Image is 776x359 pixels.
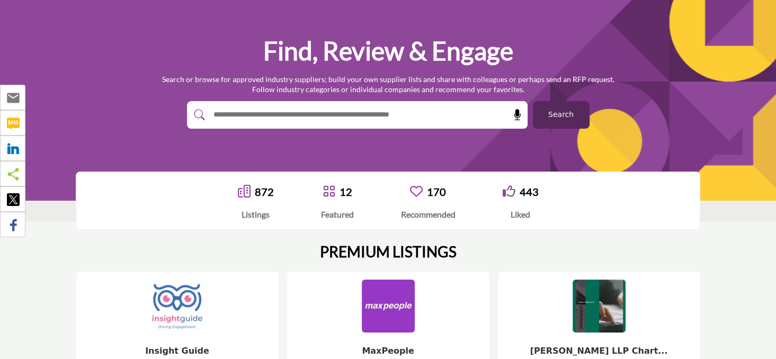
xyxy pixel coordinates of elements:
[548,109,574,120] span: Search
[321,208,354,221] div: Featured
[151,280,204,333] img: Insight Guide
[573,280,626,333] img: Kriens-LaRose LLP Chart...
[340,185,352,198] a: 12
[530,346,668,356] a: [PERSON_NAME] LLP Chart...
[502,208,538,221] div: Liked
[533,101,590,129] button: Search
[255,185,274,198] a: 872
[400,208,455,221] div: Recommended
[323,185,335,199] a: Go to Featured
[362,346,414,356] a: MaxPeople
[502,185,515,198] i: Go to Liked
[162,74,614,95] p: Search or browse for approved industry suppliers; build your own supplier lists and share with co...
[530,346,668,356] b: Kriens-LaRose LLP Chart...
[263,34,513,67] h1: Find, Review & Engage
[362,280,415,333] img: MaxPeople
[238,208,274,221] div: Listings
[410,185,423,199] a: Go to Recommended
[145,346,209,356] a: Insight Guide
[427,185,446,198] a: 170
[320,243,457,261] h2: PREMIUM LISTINGS
[519,185,538,198] a: 443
